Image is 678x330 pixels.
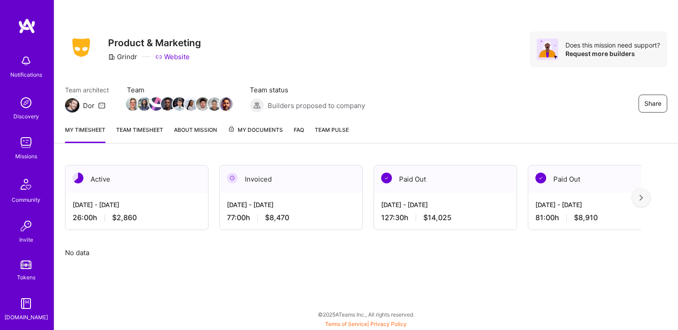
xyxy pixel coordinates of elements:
[17,217,35,235] img: Invite
[173,97,186,111] img: Team Member Avatar
[644,99,661,108] span: Share
[639,195,643,201] img: right
[250,98,264,113] img: Builders proposed to company
[17,295,35,313] img: guide book
[17,134,35,152] img: teamwork
[220,165,362,193] div: Invoiced
[161,97,174,111] img: Team Member Avatar
[162,96,174,112] a: Team Member Avatar
[4,313,48,322] div: [DOMAIN_NAME]
[370,321,407,327] a: Privacy Policy
[528,165,671,193] div: Paid Out
[219,97,233,111] img: Team Member Avatar
[294,125,304,143] a: FAQ
[174,96,185,112] a: Team Member Avatar
[108,53,115,61] i: icon CompanyGray
[315,125,349,143] a: Team Pulse
[228,125,283,143] a: My Documents
[197,96,209,112] a: Team Member Avatar
[565,41,660,49] div: Does this mission need support?
[112,213,137,222] span: $2,860
[265,213,289,222] span: $8,470
[381,200,509,209] div: [DATE] - [DATE]
[54,303,678,326] div: © 2025 ATeams Inc., All rights reserved.
[574,213,598,222] span: $8,910
[196,97,209,111] img: Team Member Avatar
[381,213,509,222] div: 127:30 h
[127,85,232,95] span: Team
[73,213,201,222] div: 26:00 h
[139,96,150,112] a: Team Member Avatar
[639,95,667,113] button: Share
[127,96,139,112] a: Team Member Avatar
[108,37,201,48] h3: Product & Marketing
[21,261,31,269] img: tokens
[65,35,97,60] img: Company Logo
[184,97,198,111] img: Team Member Avatar
[83,101,95,110] div: Dor
[17,52,35,70] img: bell
[325,321,367,327] a: Terms of Service
[149,97,163,111] img: Team Member Avatar
[325,321,407,327] span: |
[12,195,40,204] div: Community
[250,85,365,95] span: Team status
[138,97,151,111] img: Team Member Avatar
[65,248,667,257] div: No data
[18,18,36,34] img: logo
[98,102,105,109] i: icon Mail
[17,273,35,282] div: Tokens
[19,235,33,244] div: Invite
[208,97,221,111] img: Team Member Avatar
[220,96,232,112] a: Team Member Avatar
[73,200,201,209] div: [DATE] - [DATE]
[73,173,83,183] img: Active
[15,152,37,161] div: Missions
[10,70,42,79] div: Notifications
[227,173,238,183] img: Invoiced
[65,165,208,193] div: Active
[381,173,392,183] img: Paid Out
[13,112,39,121] div: Discovery
[565,49,660,58] div: Request more builders
[537,39,558,60] img: Avatar
[65,85,109,95] span: Team architect
[228,125,283,135] span: My Documents
[17,94,35,112] img: discovery
[116,125,163,143] a: Team timesheet
[174,125,217,143] a: About Mission
[535,200,664,209] div: [DATE] - [DATE]
[126,97,139,111] img: Team Member Avatar
[535,173,546,183] img: Paid Out
[423,213,452,222] span: $14,025
[155,52,190,61] a: Website
[315,126,349,133] span: Team Pulse
[65,98,79,113] img: Team Architect
[227,213,355,222] div: 77:00 h
[65,125,105,143] a: My timesheet
[209,96,220,112] a: Team Member Avatar
[15,174,37,195] img: Community
[268,101,365,110] span: Builders proposed to company
[227,200,355,209] div: [DATE] - [DATE]
[150,96,162,112] a: Team Member Avatar
[185,96,197,112] a: Team Member Avatar
[108,52,137,61] div: Grindr
[374,165,517,193] div: Paid Out
[535,213,664,222] div: 81:00 h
